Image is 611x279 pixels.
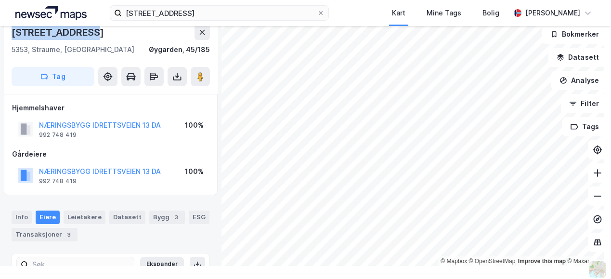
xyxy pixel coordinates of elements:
[12,148,209,160] div: Gårdeiere
[563,233,611,279] iframe: Chat Widget
[64,211,105,224] div: Leietakere
[482,7,499,19] div: Bolig
[185,120,204,131] div: 100%
[39,177,77,185] div: 992 748 419
[12,44,134,55] div: 5353, Straume, [GEOGRAPHIC_DATA]
[12,211,32,224] div: Info
[518,258,566,265] a: Improve this map
[563,233,611,279] div: Kontrollprogram for chat
[171,213,181,222] div: 3
[12,25,106,40] div: [STREET_ADDRESS]
[64,230,74,239] div: 3
[562,117,607,136] button: Tags
[189,211,209,224] div: ESG
[122,6,317,20] input: Søk på adresse, matrikkel, gårdeiere, leietakere eller personer
[109,211,145,224] div: Datasett
[525,7,580,19] div: [PERSON_NAME]
[392,7,405,19] div: Kart
[12,228,78,241] div: Transaksjoner
[15,6,87,20] img: logo.a4113a55bc3d86da70a041830d287a7e.svg
[149,211,185,224] div: Bygg
[28,257,134,272] input: Søk
[185,166,204,177] div: 100%
[39,131,77,139] div: 992 748 419
[149,44,210,55] div: Øygarden, 45/185
[441,258,467,265] a: Mapbox
[36,211,60,224] div: Eiere
[427,7,461,19] div: Mine Tags
[469,258,516,265] a: OpenStreetMap
[140,257,184,272] button: Ekspander
[12,67,94,86] button: Tag
[548,48,607,67] button: Datasett
[551,71,607,90] button: Analyse
[12,102,209,114] div: Hjemmelshaver
[542,25,607,44] button: Bokmerker
[561,94,607,113] button: Filter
